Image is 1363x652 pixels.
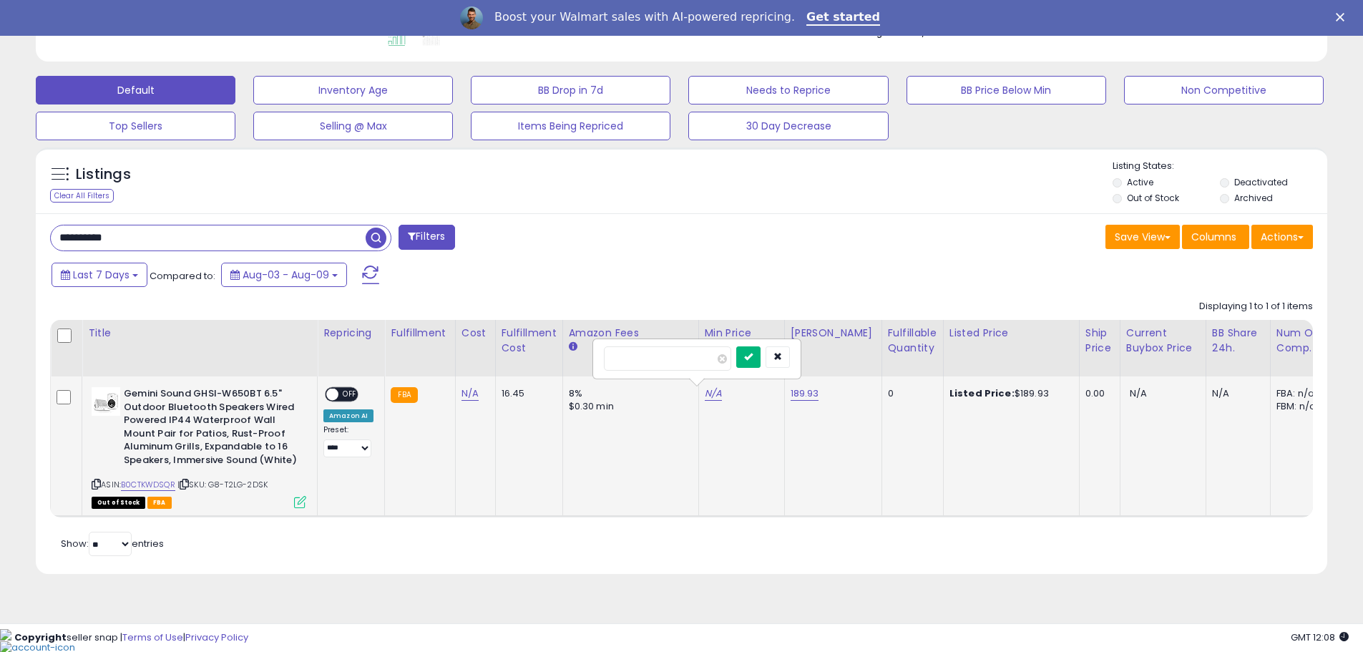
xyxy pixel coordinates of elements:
[1085,387,1109,400] div: 0.00
[1105,225,1180,249] button: Save View
[1127,176,1153,188] label: Active
[323,409,373,422] div: Amazon AI
[1212,326,1264,356] div: BB Share 24h.
[569,387,688,400] div: 8%
[338,389,361,401] span: OFF
[36,112,235,140] button: Top Sellers
[461,326,489,341] div: Cost
[949,386,1015,400] b: Listed Price:
[1182,225,1249,249] button: Columns
[52,263,147,287] button: Last 7 Days
[471,76,670,104] button: BB Drop in 7d
[253,76,453,104] button: Inventory Age
[569,326,693,341] div: Amazon Fees
[502,326,557,356] div: Fulfillment Cost
[150,269,215,283] span: Compared to:
[460,6,483,29] img: Profile image for Adrian
[705,326,778,341] div: Min Price
[1212,387,1259,400] div: N/A
[806,10,880,26] a: Get started
[92,387,306,507] div: ASIN:
[61,537,164,550] span: Show: entries
[1130,386,1147,400] span: N/A
[1251,225,1313,249] button: Actions
[50,189,114,203] div: Clear All Filters
[92,387,120,416] img: 313feHPhzHL._SL40_.jpg
[907,76,1106,104] button: BB Price Below Min
[221,263,347,287] button: Aug-03 - Aug-09
[1113,160,1327,173] p: Listing States:
[253,112,453,140] button: Selling @ Max
[791,386,819,401] a: 189.93
[323,326,378,341] div: Repricing
[471,112,670,140] button: Items Being Repriced
[76,165,131,185] h5: Listings
[36,76,235,104] button: Default
[461,386,479,401] a: N/A
[391,326,449,341] div: Fulfillment
[1085,326,1114,356] div: Ship Price
[791,326,876,341] div: [PERSON_NAME]
[688,112,888,140] button: 30 Day Decrease
[391,387,417,403] small: FBA
[949,387,1068,400] div: $189.93
[502,387,552,400] div: 16.45
[177,479,268,490] span: | SKU: G8-T2LG-2DSK
[1276,387,1324,400] div: FBA: n/a
[92,497,145,509] span: All listings that are currently out of stock and unavailable for purchase on Amazon
[1276,326,1329,356] div: Num of Comp.
[1234,176,1288,188] label: Deactivated
[688,76,888,104] button: Needs to Reprice
[323,425,373,457] div: Preset:
[1124,76,1324,104] button: Non Competitive
[705,386,722,401] a: N/A
[1336,13,1350,21] div: Close
[399,225,454,250] button: Filters
[569,400,688,413] div: $0.30 min
[1199,300,1313,313] div: Displaying 1 to 1 of 1 items
[88,326,311,341] div: Title
[888,387,932,400] div: 0
[243,268,329,282] span: Aug-03 - Aug-09
[1234,192,1273,204] label: Archived
[121,479,175,491] a: B0CTKWDSQR
[888,326,937,356] div: Fulfillable Quantity
[1191,230,1236,244] span: Columns
[1276,400,1324,413] div: FBM: n/a
[494,10,795,24] div: Boost your Walmart sales with AI-powered repricing.
[73,268,130,282] span: Last 7 Days
[949,326,1073,341] div: Listed Price
[1126,326,1200,356] div: Current Buybox Price
[1127,192,1179,204] label: Out of Stock
[569,341,577,354] small: Amazon Fees.
[147,497,172,509] span: FBA
[124,387,298,470] b: Gemini Sound GHSI-W650BT 6.5" Outdoor Bluetooth Speakers Wired Powered IP44 Waterproof Wall Mount...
